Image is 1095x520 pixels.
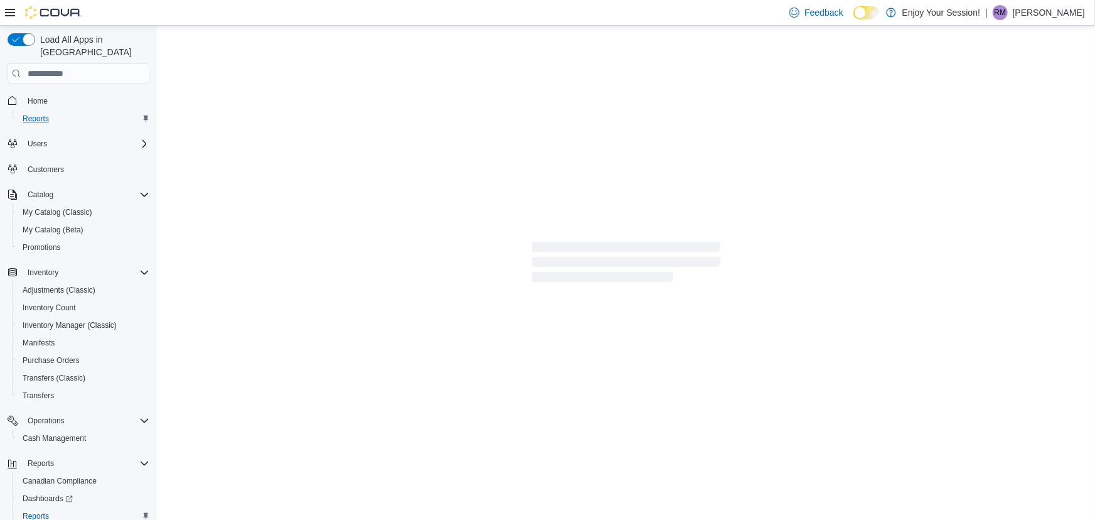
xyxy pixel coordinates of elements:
button: Inventory Count [13,299,154,317]
a: My Catalog (Beta) [18,222,88,237]
a: Canadian Compliance [18,474,102,489]
button: My Catalog (Beta) [13,221,154,239]
span: Home [28,96,48,106]
span: Dashboards [23,494,73,504]
span: Canadian Compliance [23,476,97,486]
a: Dashboards [13,490,154,507]
a: Purchase Orders [18,353,85,368]
span: My Catalog (Classic) [18,205,149,220]
span: Operations [23,413,149,428]
span: Inventory Count [23,303,76,313]
span: Users [28,139,47,149]
span: Canadian Compliance [18,474,149,489]
span: Reports [28,458,54,469]
span: My Catalog (Beta) [18,222,149,237]
span: Inventory [23,265,149,280]
span: Customers [28,165,64,175]
a: Transfers [18,388,59,403]
span: Transfers (Classic) [23,373,85,383]
p: [PERSON_NAME] [1013,5,1085,20]
a: Home [23,94,53,109]
button: Reports [13,110,154,127]
span: Transfers [23,391,54,401]
button: Inventory [23,265,63,280]
span: Purchase Orders [23,355,80,366]
button: Purchase Orders [13,352,154,369]
img: Cova [25,6,82,19]
p: Enjoy Your Session! [902,5,981,20]
a: Adjustments (Classic) [18,283,100,298]
span: Adjustments (Classic) [18,283,149,298]
button: Inventory Manager (Classic) [13,317,154,334]
span: Inventory Count [18,300,149,315]
span: My Catalog (Classic) [23,207,92,217]
span: Dark Mode [853,19,854,20]
a: Inventory Manager (Classic) [18,318,122,333]
a: My Catalog (Classic) [18,205,97,220]
span: Purchase Orders [18,353,149,368]
a: Promotions [18,240,66,255]
button: Promotions [13,239,154,256]
button: Canadian Compliance [13,472,154,490]
span: Transfers (Classic) [18,371,149,386]
button: Operations [23,413,70,428]
span: Users [23,136,149,151]
input: Dark Mode [853,6,880,19]
button: My Catalog (Classic) [13,203,154,221]
span: Cash Management [18,431,149,446]
a: Customers [23,162,69,177]
span: Reports [23,456,149,471]
a: Manifests [18,335,60,350]
span: Catalog [28,190,53,200]
button: Users [23,136,52,151]
span: Operations [28,416,65,426]
a: Dashboards [18,491,78,506]
button: Transfers [13,387,154,404]
button: Catalog [23,187,58,202]
a: Transfers (Classic) [18,371,90,386]
span: Reports [18,111,149,126]
span: RM [995,5,1007,20]
span: Catalog [23,187,149,202]
span: Transfers [18,388,149,403]
span: Promotions [23,242,61,252]
button: Cash Management [13,430,154,447]
button: Reports [3,455,154,472]
span: Inventory Manager (Classic) [18,318,149,333]
p: | [985,5,988,20]
span: Adjustments (Classic) [23,285,95,295]
span: Load All Apps in [GEOGRAPHIC_DATA] [35,33,149,58]
span: My Catalog (Beta) [23,225,83,235]
span: Dashboards [18,491,149,506]
a: Cash Management [18,431,91,446]
button: Reports [23,456,59,471]
button: Transfers (Classic) [13,369,154,387]
span: Promotions [18,240,149,255]
span: Cash Management [23,433,86,443]
a: Inventory Count [18,300,81,315]
span: Reports [23,114,49,124]
span: Loading [532,244,720,284]
button: Customers [3,160,154,178]
span: Inventory Manager (Classic) [23,320,117,330]
button: Home [3,91,154,109]
span: Manifests [23,338,55,348]
div: Rahil Mansuri [993,5,1008,20]
button: Inventory [3,264,154,281]
button: Manifests [13,334,154,352]
button: Operations [3,412,154,430]
span: Manifests [18,335,149,350]
span: Feedback [804,6,843,19]
a: Reports [18,111,54,126]
button: Users [3,135,154,153]
button: Adjustments (Classic) [13,281,154,299]
span: Customers [23,161,149,177]
button: Catalog [3,186,154,203]
span: Home [23,92,149,108]
span: Inventory [28,268,58,278]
